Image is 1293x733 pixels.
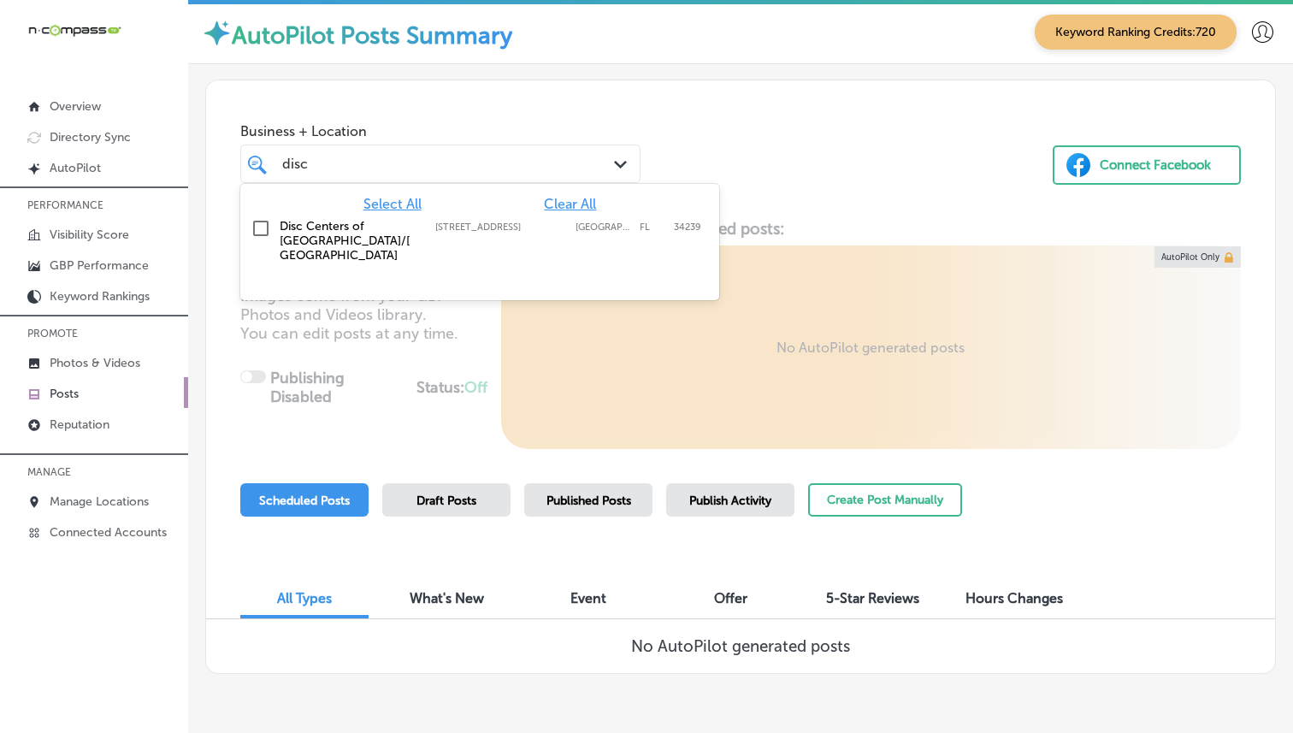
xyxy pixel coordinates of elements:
p: AutoPilot [50,161,101,175]
p: GBP Performance [50,258,149,273]
p: Keyword Rankings [50,289,150,304]
span: Clear All [544,196,596,212]
p: Posts [50,387,79,401]
span: Hours Changes [965,590,1063,606]
button: Create Post Manually [808,483,962,517]
span: Event [570,590,606,606]
div: Connect Facebook [1100,152,1211,178]
span: Scheduled Posts [259,494,350,508]
p: Connected Accounts [50,525,167,540]
span: Keyword Ranking Credits: 720 [1035,15,1237,50]
label: AutoPilot Posts Summary [232,21,512,50]
h3: No AutoPilot generated posts [631,636,850,656]
button: Connect Facebook [1053,145,1241,185]
p: Overview [50,99,101,114]
span: 5-Star Reviews [826,590,919,606]
label: Disc Centers of America/Sarasota [280,219,418,263]
label: Sarasota [576,222,631,233]
span: Published Posts [546,494,631,508]
p: Photos & Videos [50,356,140,370]
p: Manage Locations [50,494,149,509]
span: Select All [363,196,422,212]
span: Business + Location [240,123,641,139]
span: All Types [277,590,332,606]
img: autopilot-icon [202,18,232,48]
label: FL [640,222,665,233]
label: 1215 S East Ave Suite 210 [435,222,567,233]
p: Directory Sync [50,130,131,145]
span: Offer [714,590,747,606]
p: Visibility Score [50,228,129,242]
span: Draft Posts [416,494,476,508]
span: Publish Activity [689,494,771,508]
img: 660ab0bf-5cc7-4cb8-ba1c-48b5ae0f18e60NCTV_CLogo_TV_Black_-500x88.png [27,22,121,38]
label: 34239 [674,222,701,233]
span: What's New [410,590,484,606]
p: Reputation [50,417,109,432]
